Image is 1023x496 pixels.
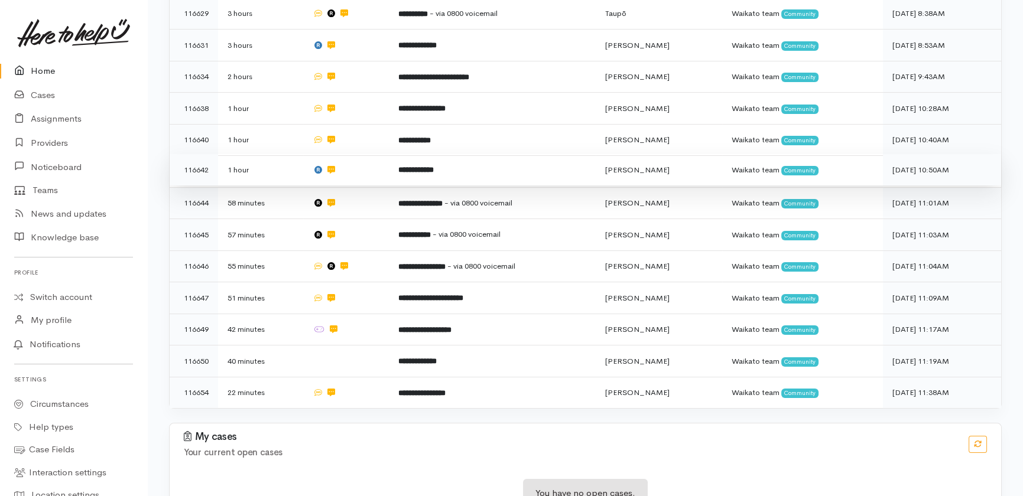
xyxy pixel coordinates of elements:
span: Community [781,166,819,175]
td: [DATE] 11:17AM [883,314,1001,345]
td: 58 minutes [218,187,303,219]
span: [PERSON_NAME] [605,198,670,208]
td: 57 minutes [218,219,303,251]
h6: Profile [14,265,133,280]
span: Taupō [605,8,626,18]
span: Community [781,73,819,82]
td: [DATE] 9:43AM [883,61,1001,93]
td: Waikato team [722,124,883,156]
td: [DATE] 11:19AM [883,345,1001,377]
td: [DATE] 11:38AM [883,377,1001,408]
td: 1 hour [218,154,303,186]
td: Waikato team [722,314,883,345]
span: - via 0800 voicemail [447,261,515,271]
span: Community [781,231,819,240]
span: [PERSON_NAME] [605,165,670,175]
td: 55 minutes [218,250,303,282]
span: [PERSON_NAME] [605,71,670,81]
td: [DATE] 11:03AM [883,219,1001,251]
span: Community [781,262,819,272]
td: Waikato team [722,250,883,282]
td: 3 hours [218,30,303,61]
span: - via 0800 voicemail [444,198,512,208]
td: Waikato team [722,187,883,219]
td: [DATE] 11:04AM [883,250,1001,282]
td: 116645 [170,219,218,251]
span: [PERSON_NAME] [605,40,670,50]
span: - via 0800 voicemail [430,8,498,18]
td: 116638 [170,93,218,125]
span: Community [781,9,819,19]
td: [DATE] 8:53AM [883,30,1001,61]
td: 2 hours [218,61,303,93]
td: Waikato team [722,61,883,93]
td: 116634 [170,61,218,93]
td: Waikato team [722,219,883,251]
td: 1 hour [218,124,303,156]
td: 116640 [170,124,218,156]
span: Community [781,41,819,51]
span: [PERSON_NAME] [605,324,670,334]
td: 51 minutes [218,282,303,314]
span: Community [781,105,819,114]
td: 116654 [170,377,218,408]
td: Waikato team [722,345,883,377]
td: Waikato team [722,377,883,408]
span: Community [781,199,819,208]
h4: Your current open cases [184,448,954,458]
span: [PERSON_NAME] [605,135,670,145]
span: [PERSON_NAME] [605,293,670,303]
td: [DATE] 10:40AM [883,124,1001,156]
td: 116649 [170,314,218,345]
span: Community [781,389,819,398]
td: 22 minutes [218,377,303,408]
td: Waikato team [722,154,883,186]
td: 42 minutes [218,314,303,345]
span: Community [781,357,819,367]
span: Community [781,294,819,304]
td: 40 minutes [218,345,303,377]
td: Waikato team [722,30,883,61]
td: 116647 [170,282,218,314]
td: [DATE] 11:09AM [883,282,1001,314]
td: 116642 [170,154,218,186]
span: [PERSON_NAME] [605,387,670,397]
h6: Settings [14,371,133,387]
td: [DATE] 11:01AM [883,187,1001,219]
td: [DATE] 10:28AM [883,93,1001,125]
td: [DATE] 10:50AM [883,154,1001,186]
span: Community [781,136,819,145]
h3: My cases [184,431,954,443]
span: - via 0800 voicemail [433,229,501,239]
td: 116650 [170,345,218,377]
span: Community [781,325,819,335]
td: 116631 [170,30,218,61]
span: [PERSON_NAME] [605,230,670,240]
td: 116644 [170,187,218,219]
td: 116646 [170,250,218,282]
span: [PERSON_NAME] [605,261,670,271]
span: [PERSON_NAME] [605,356,670,366]
td: Waikato team [722,93,883,125]
td: Waikato team [722,282,883,314]
span: [PERSON_NAME] [605,103,670,113]
td: 1 hour [218,93,303,125]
